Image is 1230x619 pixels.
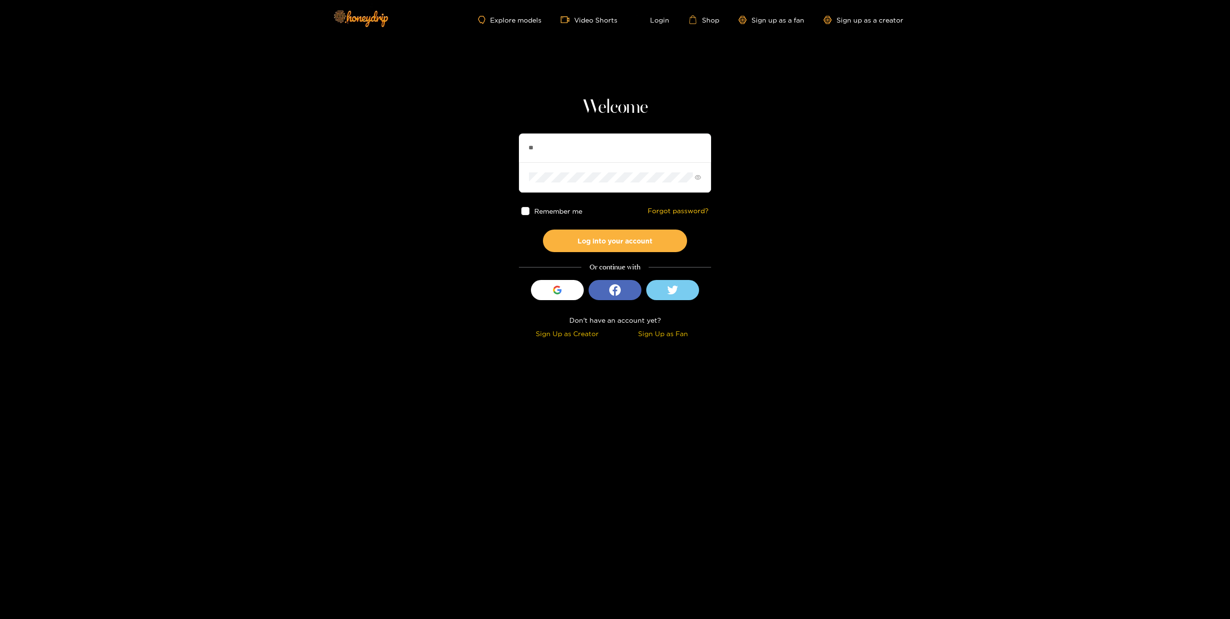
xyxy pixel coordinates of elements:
div: Sign Up as Fan [617,328,709,339]
div: Or continue with [519,262,711,273]
span: eye [695,174,701,181]
h1: Welcome [519,96,711,119]
a: Shop [689,15,719,24]
div: Sign Up as Creator [521,328,613,339]
a: Login [637,15,669,24]
span: Remember me [534,207,582,215]
span: video-camera [561,15,574,24]
a: Explore models [478,16,541,24]
a: Sign up as a creator [824,16,903,24]
a: Forgot password? [648,207,709,215]
a: Sign up as a fan [738,16,804,24]
button: Log into your account [543,230,687,252]
div: Don't have an account yet? [519,315,711,326]
a: Video Shorts [561,15,617,24]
